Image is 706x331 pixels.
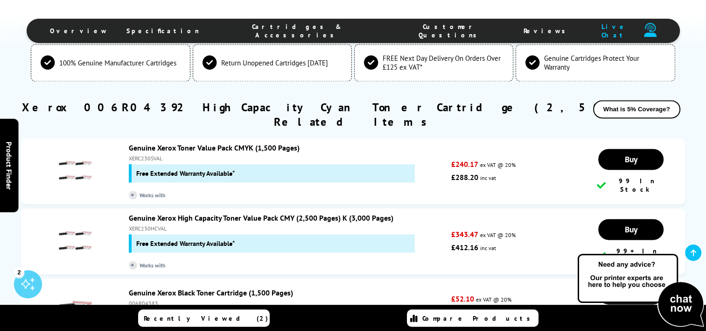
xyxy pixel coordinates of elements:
[59,288,91,321] img: Genuine Xerox Black Toner Cartridge (1,500 Pages)
[138,309,270,327] a: Recently Viewed (2)
[625,154,637,165] span: Buy
[136,169,235,178] span: Free Extended Warranty Available*
[129,225,447,232] div: XERC230HCVAL
[126,27,199,35] span: Specification
[451,173,478,182] strong: £288.20
[5,142,14,190] span: Product Finder
[480,161,516,168] span: ex VAT @ 20%
[383,54,503,72] span: FREE Next Day Delivery On Orders Over £125 ex VAT*
[129,261,175,269] span: Works with
[544,54,665,72] span: Genuine Cartridges Protect Your Warranty
[597,247,665,264] div: 99+ In Stock
[625,224,637,235] span: Buy
[480,245,496,252] span: inc vat
[129,155,447,162] div: XERC230SVAL
[221,58,328,67] span: Return Unopened Cartridges [DATE]
[14,267,24,277] div: 2
[589,22,639,39] span: Live Chat
[593,100,680,118] button: What is 5% Coverage?
[129,261,137,269] i: +
[59,58,176,67] span: 100% Genuine Manufacturer Cartridges
[451,294,474,303] strong: £52.10
[136,239,235,248] span: Free Extended Warranty Available*
[129,288,293,297] a: Genuine Xerox Black Toner Cartridge (1,500 Pages)
[597,177,665,194] div: 99 In Stock
[129,143,300,152] a: Genuine Xerox Toner Value Pack CMYK (1,500 Pages)
[129,191,175,199] span: Works with
[407,309,538,327] a: Compare Products
[451,230,478,239] strong: £343.47
[480,174,496,181] span: inc vat
[21,100,685,129] h2: Xerox 006R04392 High Capacity Cyan Toner Cartridge (2,500 Pages) Related Items
[476,296,511,303] span: ex VAT @ 20%
[129,300,447,307] div: 006R04383
[144,314,268,323] span: Recently Viewed (2)
[644,23,656,37] img: user-headset-duotone.svg
[451,243,478,252] strong: £412.16
[575,252,706,329] img: Open Live Chat window
[129,191,137,199] i: +
[50,27,108,35] span: Overview
[129,213,393,223] a: Genuine Xerox High Capacity Toner Value Pack CMY (2,500 Pages) K (3,000 Pages)
[59,154,91,187] img: Genuine Xerox Toner Value Pack CMYK (1,500 Pages)
[422,314,535,323] span: Compare Products
[480,231,516,238] span: ex VAT @ 20%
[395,22,505,39] span: Customer Questions
[59,224,91,257] img: Genuine Xerox High Capacity Toner Value Pack CMY (2,500 Pages) K (3,000 Pages)
[451,159,478,169] strong: £240.17
[218,22,377,39] span: Cartridges & Accessories
[524,27,570,35] span: Reviews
